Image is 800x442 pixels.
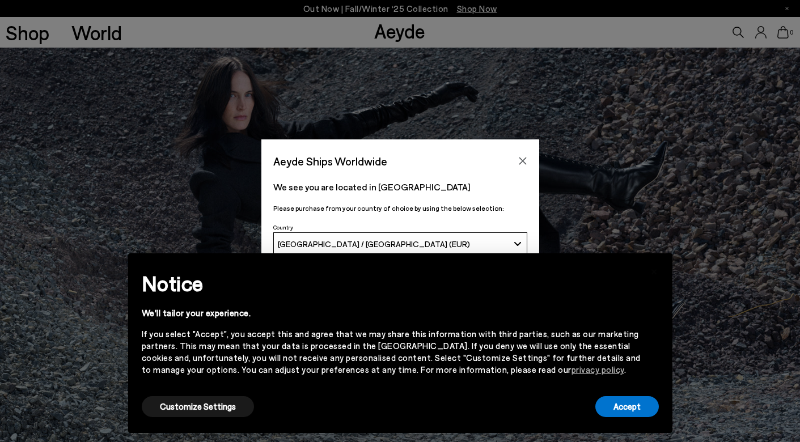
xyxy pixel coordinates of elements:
[595,396,659,417] button: Accept
[142,396,254,417] button: Customize Settings
[572,364,624,375] a: privacy policy
[142,328,641,376] div: If you select "Accept", you accept this and agree that we may share this information with third p...
[278,239,470,249] span: [GEOGRAPHIC_DATA] / [GEOGRAPHIC_DATA] (EUR)
[273,203,527,214] p: Please purchase from your country of choice by using the below selection:
[641,257,668,284] button: Close this notice
[273,151,387,171] span: Aeyde Ships Worldwide
[273,180,527,194] p: We see you are located in [GEOGRAPHIC_DATA]
[650,262,658,278] span: ×
[142,307,641,319] div: We'll tailor your experience.
[514,152,531,169] button: Close
[273,224,293,231] span: Country
[142,269,641,298] h2: Notice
